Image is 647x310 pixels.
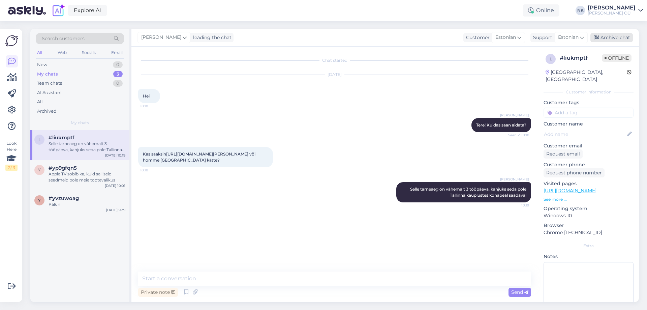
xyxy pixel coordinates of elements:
div: [DATE] 9:39 [106,207,125,213]
a: [URL][DOMAIN_NAME] [166,151,213,157]
div: New [37,61,47,68]
span: 10:19 [504,203,529,208]
input: Add a tag [544,108,634,118]
div: Socials [81,48,97,57]
span: Hei [143,93,150,98]
p: Chrome [TECHNICAL_ID] [544,229,634,236]
span: 10:18 [140,168,165,173]
span: Seen ✓ 10:18 [504,133,529,138]
span: Estonian [558,34,579,41]
p: See more ... [544,196,634,202]
span: 10:18 [140,104,165,109]
p: Notes [544,253,634,260]
div: NK [576,6,585,15]
div: Chat started [138,57,531,63]
span: l [38,137,41,142]
span: Selle tarneaeg on vähemalt 3 tööpäeva, kahjuks seda pole Tallinna kauplustes kohapeal saadaval [410,187,527,198]
span: Send [511,289,528,295]
div: Email [110,48,124,57]
span: #yvzuwoag [49,195,79,201]
input: Add name [544,131,626,138]
span: Offline [602,54,631,62]
div: Selle tarneaeg on vähemalt 3 tööpäeva, kahjuks seda pole Tallinna kauplustes kohapeal saadaval [49,141,125,153]
div: [GEOGRAPHIC_DATA], [GEOGRAPHIC_DATA] [546,69,627,83]
div: Archived [37,108,57,115]
div: All [37,98,43,105]
img: explore-ai [51,3,65,18]
span: Tere! Kuidas saan aidata? [476,122,526,128]
div: 2 / 3 [5,165,18,171]
div: Private note [138,288,178,297]
div: Archive chat [590,33,633,42]
div: 3 [113,71,123,78]
div: [PERSON_NAME] OÜ [588,10,636,16]
span: My chats [71,120,89,126]
img: Askly Logo [5,34,18,47]
span: [PERSON_NAME] [500,177,529,182]
div: [PERSON_NAME] [588,5,636,10]
span: Search customers [42,35,85,42]
div: # liukmptf [560,54,602,62]
span: Estonian [495,34,516,41]
span: Kas saaksin [PERSON_NAME] või homme [GEOGRAPHIC_DATA] kätte? [143,151,256,163]
div: All [36,48,43,57]
span: [PERSON_NAME] [141,34,181,41]
div: Request phone number [544,168,605,177]
p: Browser [544,222,634,229]
span: #yp9gfqn5 [49,165,77,171]
div: Web [56,48,68,57]
div: Apple TV sobib ka, kuid selliseid seadmeid pole meie tootevalikus [49,171,125,183]
a: Explore AI [68,5,107,16]
div: Support [530,34,552,41]
p: Visited pages [544,180,634,187]
div: Extra [544,243,634,249]
div: Customer [463,34,490,41]
div: [DATE] 10:19 [105,153,125,158]
div: Customer information [544,89,634,95]
span: #liukmptf [49,135,74,141]
div: Team chats [37,80,62,87]
p: Customer email [544,142,634,149]
div: 0 [113,80,123,87]
a: [URL][DOMAIN_NAME] [544,188,596,194]
div: Palun [49,201,125,207]
div: Look Here [5,140,18,171]
span: y [38,167,41,172]
span: [PERSON_NAME] [500,113,529,118]
p: Customer name [544,120,634,128]
div: leading the chat [190,34,232,41]
p: Customer tags [544,99,634,106]
p: Customer phone [544,161,634,168]
div: 0 [113,61,123,68]
p: Windows 10 [544,212,634,219]
div: [DATE] [138,72,531,78]
p: Operating system [544,205,634,212]
div: [DATE] 10:01 [105,183,125,188]
span: y [38,198,41,203]
div: My chats [37,71,58,78]
div: Request email [544,149,583,159]
a: [PERSON_NAME][PERSON_NAME] OÜ [588,5,643,16]
div: AI Assistant [37,89,62,96]
span: l [550,56,552,61]
div: Online [523,4,559,17]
